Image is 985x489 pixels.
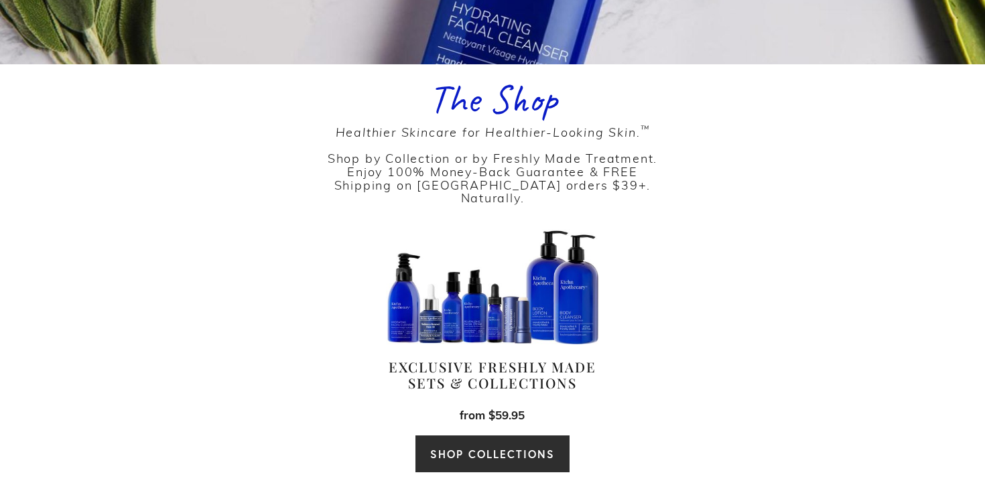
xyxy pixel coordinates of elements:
[429,73,557,124] span: The Shop
[328,123,657,206] span: Shop by Collection or by Freshly Made Treatment. Enjoy 100% Money-Back Guarantee & FREE Shipping ...
[415,435,570,473] a: SHOP COLLECTIONS
[460,407,525,423] strong: from $59.95
[389,358,601,392] h4: Exclusive Freshly Made Sets & Collections
[336,123,650,140] em: Healthier Skincare for Healthier-Looking Skin.
[641,122,650,135] sup: ™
